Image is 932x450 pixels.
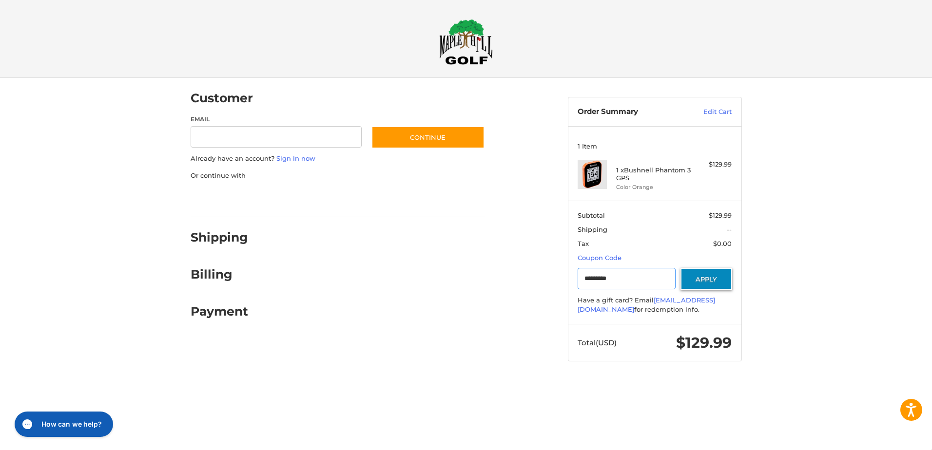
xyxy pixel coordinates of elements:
[191,171,485,181] p: Or continue with
[578,338,617,347] span: Total (USD)
[439,19,493,65] img: Maple Hill Golf
[191,304,248,319] h2: Payment
[191,230,248,245] h2: Shipping
[578,107,682,117] h3: Order Summary
[616,166,691,182] h4: 1 x Bushnell Phantom 3 GPS
[676,334,732,352] span: $129.99
[709,211,732,219] span: $129.99
[578,211,605,219] span: Subtotal
[352,190,426,207] iframe: PayPal-venmo
[371,126,485,149] button: Continue
[270,190,343,207] iframe: PayPal-paylater
[578,142,732,150] h3: 1 Item
[187,190,260,207] iframe: PayPal-paypal
[191,154,485,164] p: Already have an account?
[616,183,691,191] li: Color Orange
[693,160,732,169] div: $129.99
[276,154,315,162] a: Sign in now
[578,296,732,315] div: Have a gift card? Email for redemption info.
[10,408,116,440] iframe: Gorgias live chat messenger
[578,254,621,262] a: Coupon Code
[680,268,732,290] button: Apply
[191,115,362,124] label: Email
[713,240,732,247] span: $0.00
[578,225,607,233] span: Shipping
[578,240,589,247] span: Tax
[727,225,732,233] span: --
[191,267,248,282] h2: Billing
[191,91,253,106] h2: Customer
[682,107,732,117] a: Edit Cart
[578,268,676,290] input: Gift Certificate or Coupon Code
